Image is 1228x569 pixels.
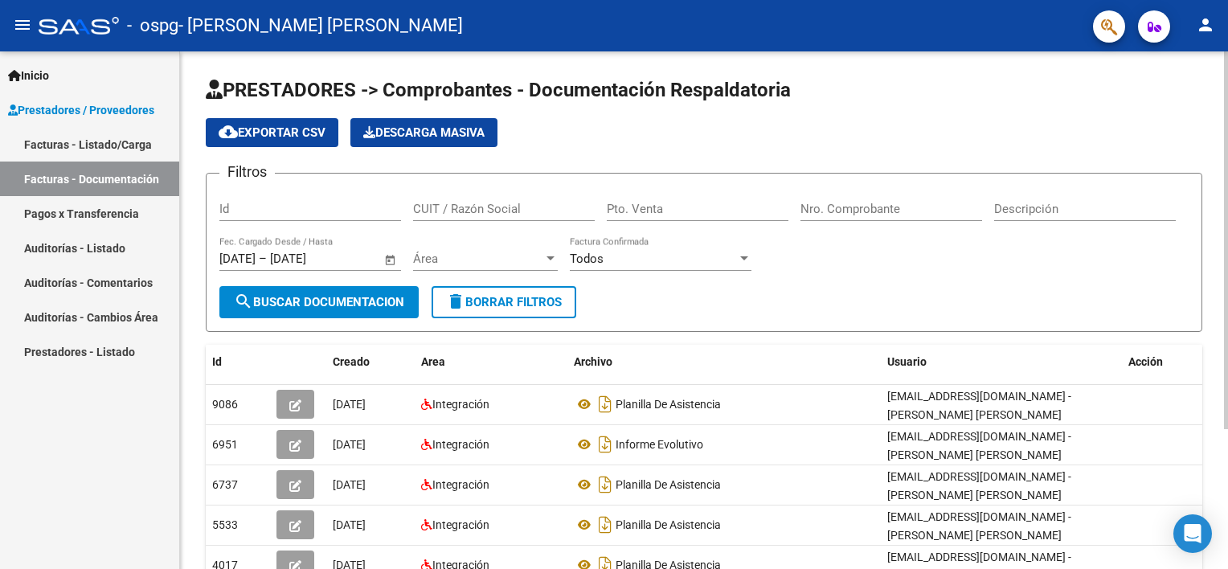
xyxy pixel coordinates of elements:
[1128,355,1163,368] span: Acción
[333,355,370,368] span: Creado
[333,518,366,531] span: [DATE]
[8,101,154,119] span: Prestadores / Proveedores
[1196,15,1215,35] mat-icon: person
[574,355,612,368] span: Archivo
[887,510,1071,542] span: [EMAIL_ADDRESS][DOMAIN_NAME] - [PERSON_NAME] [PERSON_NAME]
[887,390,1071,421] span: [EMAIL_ADDRESS][DOMAIN_NAME] - [PERSON_NAME] [PERSON_NAME]
[446,295,562,309] span: Borrar Filtros
[595,432,616,457] i: Descargar documento
[13,15,32,35] mat-icon: menu
[212,398,238,411] span: 9086
[887,430,1071,461] span: [EMAIL_ADDRESS][DOMAIN_NAME] - [PERSON_NAME] [PERSON_NAME]
[219,161,275,183] h3: Filtros
[178,8,463,43] span: - [PERSON_NAME] [PERSON_NAME]
[219,125,325,140] span: Exportar CSV
[8,67,49,84] span: Inicio
[219,286,419,318] button: Buscar Documentacion
[432,518,489,531] span: Integración
[887,470,1071,501] span: [EMAIL_ADDRESS][DOMAIN_NAME] - [PERSON_NAME] [PERSON_NAME]
[616,398,721,411] span: Planilla De Asistencia
[595,472,616,497] i: Descargar documento
[616,438,703,451] span: Informe Evolutivo
[333,398,366,411] span: [DATE]
[382,251,400,269] button: Open calendar
[234,295,404,309] span: Buscar Documentacion
[421,355,445,368] span: Area
[881,345,1122,379] datatable-header-cell: Usuario
[234,292,253,311] mat-icon: search
[363,125,485,140] span: Descarga Masiva
[212,478,238,491] span: 6737
[350,118,497,147] app-download-masive: Descarga masiva de comprobantes (adjuntos)
[206,118,338,147] button: Exportar CSV
[326,345,415,379] datatable-header-cell: Creado
[570,252,604,266] span: Todos
[259,252,267,266] span: –
[127,8,178,43] span: - ospg
[270,252,348,266] input: Fecha fin
[333,478,366,491] span: [DATE]
[432,286,576,318] button: Borrar Filtros
[1122,345,1202,379] datatable-header-cell: Acción
[350,118,497,147] button: Descarga Masiva
[432,398,489,411] span: Integración
[887,355,927,368] span: Usuario
[415,345,567,379] datatable-header-cell: Area
[212,518,238,531] span: 5533
[595,512,616,538] i: Descargar documento
[432,478,489,491] span: Integración
[413,252,543,266] span: Área
[616,478,721,491] span: Planilla De Asistencia
[212,355,222,368] span: Id
[219,122,238,141] mat-icon: cloud_download
[595,391,616,417] i: Descargar documento
[432,438,489,451] span: Integración
[219,252,256,266] input: Fecha inicio
[616,518,721,531] span: Planilla De Asistencia
[206,345,270,379] datatable-header-cell: Id
[206,79,791,101] span: PRESTADORES -> Comprobantes - Documentación Respaldatoria
[446,292,465,311] mat-icon: delete
[333,438,366,451] span: [DATE]
[567,345,881,379] datatable-header-cell: Archivo
[1173,514,1212,553] div: Open Intercom Messenger
[212,438,238,451] span: 6951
